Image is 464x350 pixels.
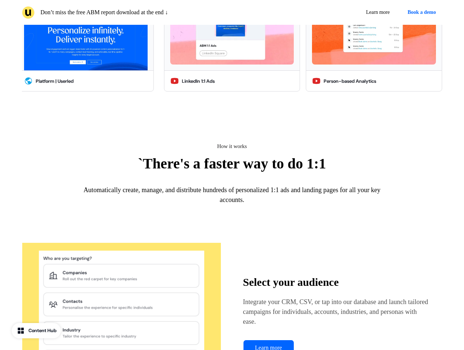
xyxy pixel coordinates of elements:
span: How it works [217,143,247,149]
h3: Select your audience [243,276,429,288]
button: Book a demo [401,6,442,19]
div: LinkedIn 1:1 Ads [182,78,215,85]
a: Learn more [360,6,395,19]
div: Platform | Userled [36,78,74,85]
h2: Automatically create, manage, and distribute hundreds of personalized 1:1 ads and landing pages f... [79,185,385,205]
div: Content Hub [28,327,56,334]
p: Don’t miss the free ABM report download at the end ↓ [40,8,168,17]
div: Person-based Analytics [324,78,376,85]
p: Integrate your CRM, CSV, or tap into our database and launch tailored campaigns for individuals, ... [243,297,429,327]
p: `There's a faster way to do 1:1 [138,155,326,172]
button: Content Hub [12,323,61,338]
